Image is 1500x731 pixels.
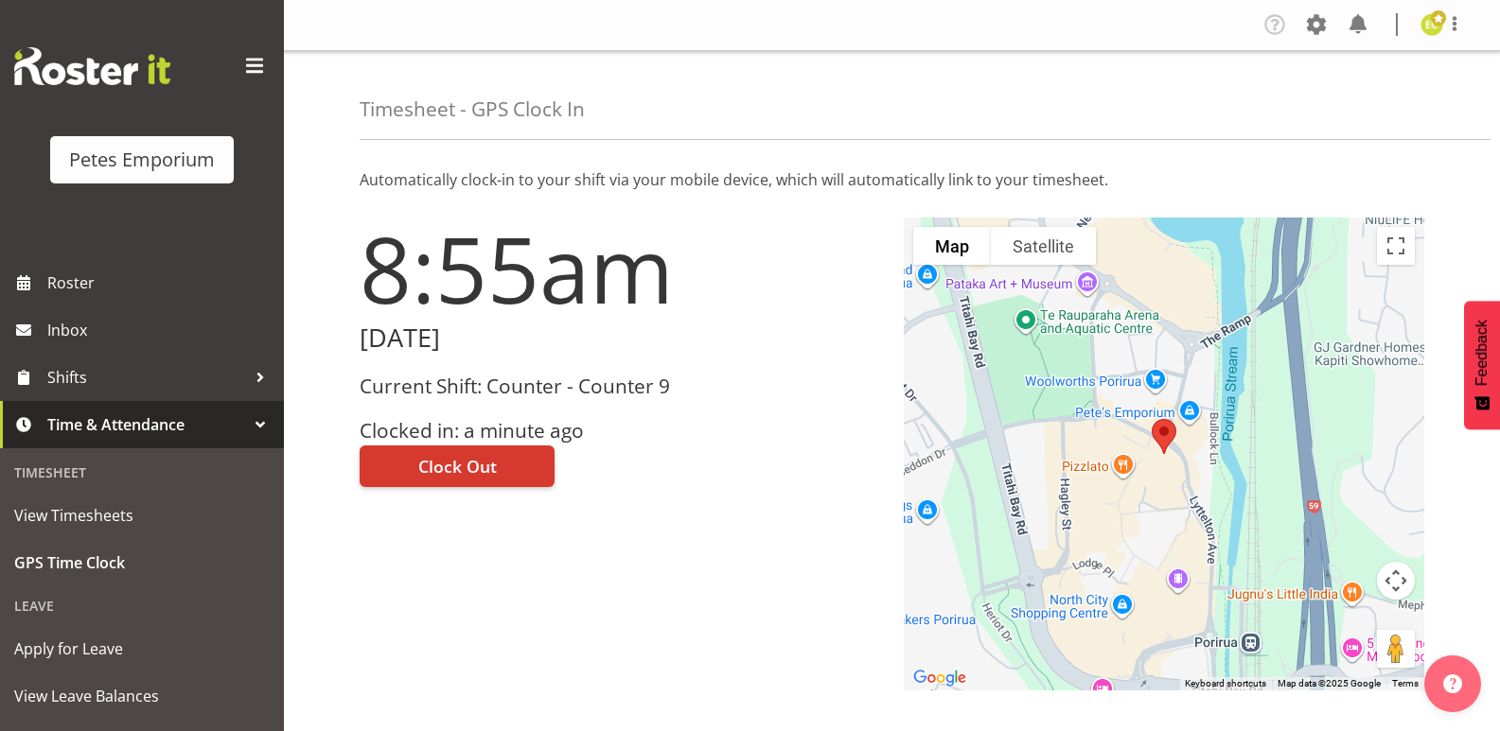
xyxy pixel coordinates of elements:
[1185,677,1266,690] button: Keyboard shortcuts
[360,323,881,353] h2: [DATE]
[1443,674,1462,693] img: help-xxl-2.png
[913,227,991,265] button: Show street map
[5,492,279,539] a: View Timesheets
[360,445,555,487] button: Clock Out
[360,98,585,120] h4: Timesheet - GPS Clock In
[47,363,246,392] span: Shifts
[47,316,274,344] span: Inbox
[5,625,279,672] a: Apply for Leave
[14,548,270,577] span: GPS Time Clock
[5,453,279,492] div: Timesheet
[14,47,170,85] img: Rosterit website logo
[14,501,270,530] span: View Timesheets
[5,539,279,586] a: GPS Time Clock
[1474,320,1491,386] span: Feedback
[360,375,881,397] h3: Current Shift: Counter - Counter 9
[5,586,279,625] div: Leave
[14,635,270,663] span: Apply for Leave
[1278,678,1381,688] span: Map data ©2025 Google
[991,227,1096,265] button: Show satellite imagery
[909,666,971,690] img: Google
[360,168,1424,191] p: Automatically clock-in to your shift via your mobile device, which will automatically link to you...
[1377,630,1415,668] button: Drag Pegman onto the map to open Street View
[1421,13,1443,36] img: emma-croft7499.jpg
[47,269,274,297] span: Roster
[909,666,971,690] a: Open this area in Google Maps (opens a new window)
[69,146,215,174] div: Petes Emporium
[360,420,881,442] h3: Clocked in: a minute ago
[1377,562,1415,600] button: Map camera controls
[47,410,246,439] span: Time & Attendance
[1464,301,1500,429] button: Feedback - Show survey
[5,672,279,720] a: View Leave Balances
[360,218,881,320] h1: 8:55am
[1377,227,1415,265] button: Toggle fullscreen view
[14,682,270,710] span: View Leave Balances
[418,454,497,479] span: Clock Out
[1392,678,1419,688] a: Terms (opens in new tab)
